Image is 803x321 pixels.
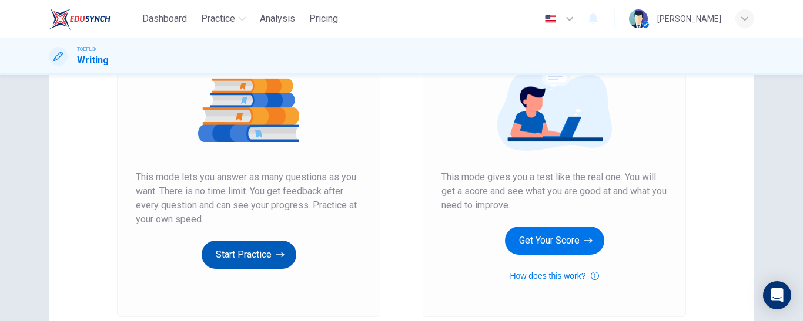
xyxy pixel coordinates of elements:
span: Dashboard [142,12,187,26]
img: Profile picture [629,9,648,28]
button: Start Practice [202,241,296,269]
button: Dashboard [138,8,192,29]
span: Pricing [309,12,338,26]
span: This mode gives you a test like the real one. You will get a score and see what you are good at a... [441,170,667,212]
h1: Writing [77,53,109,67]
button: Analysis [255,8,300,29]
img: en [543,15,558,23]
span: TOEFL® [77,45,96,53]
div: Open Intercom Messenger [763,281,791,309]
span: Analysis [260,12,295,26]
button: Pricing [305,8,343,29]
button: Get Your Score [505,227,604,255]
button: How does this work? [510,269,598,283]
button: Practice [196,8,250,29]
a: EduSynch logo [49,7,138,31]
span: This mode lets you answer as many questions as you want. There is no time limit. You get feedback... [136,170,362,227]
div: [PERSON_NAME] [657,12,721,26]
img: EduSynch logo [49,7,111,31]
span: Practice [201,12,235,26]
